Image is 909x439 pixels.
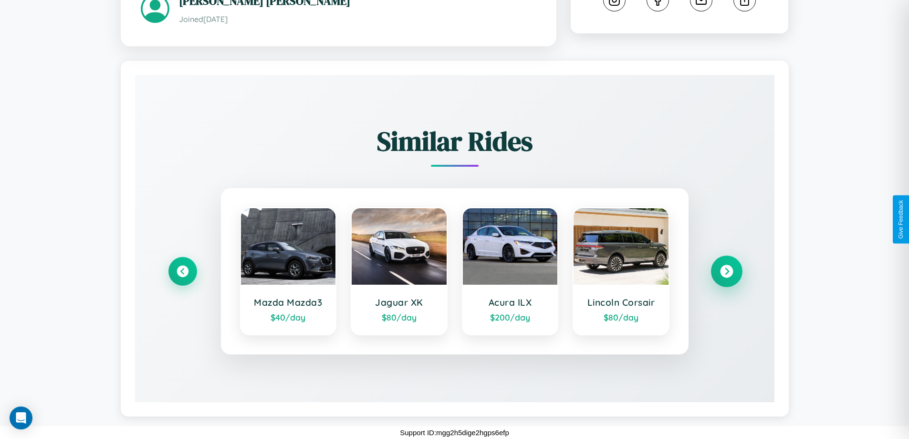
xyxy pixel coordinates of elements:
[898,200,904,239] div: Give Feedback
[573,207,669,335] a: Lincoln Corsair$80/day
[168,123,741,160] h2: Similar Rides
[462,207,559,335] a: Acura ILX$200/day
[472,312,548,322] div: $ 200 /day
[251,312,326,322] div: $ 40 /day
[361,312,437,322] div: $ 80 /day
[400,426,509,439] p: Support ID: mgg2h5dige2hgps6efp
[361,297,437,308] h3: Jaguar XK
[179,12,536,26] p: Joined [DATE]
[472,297,548,308] h3: Acura ILX
[240,207,337,335] a: Mazda Mazda3$40/day
[583,297,659,308] h3: Lincoln Corsair
[351,207,448,335] a: Jaguar XK$80/day
[10,407,32,429] div: Open Intercom Messenger
[583,312,659,322] div: $ 80 /day
[251,297,326,308] h3: Mazda Mazda3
